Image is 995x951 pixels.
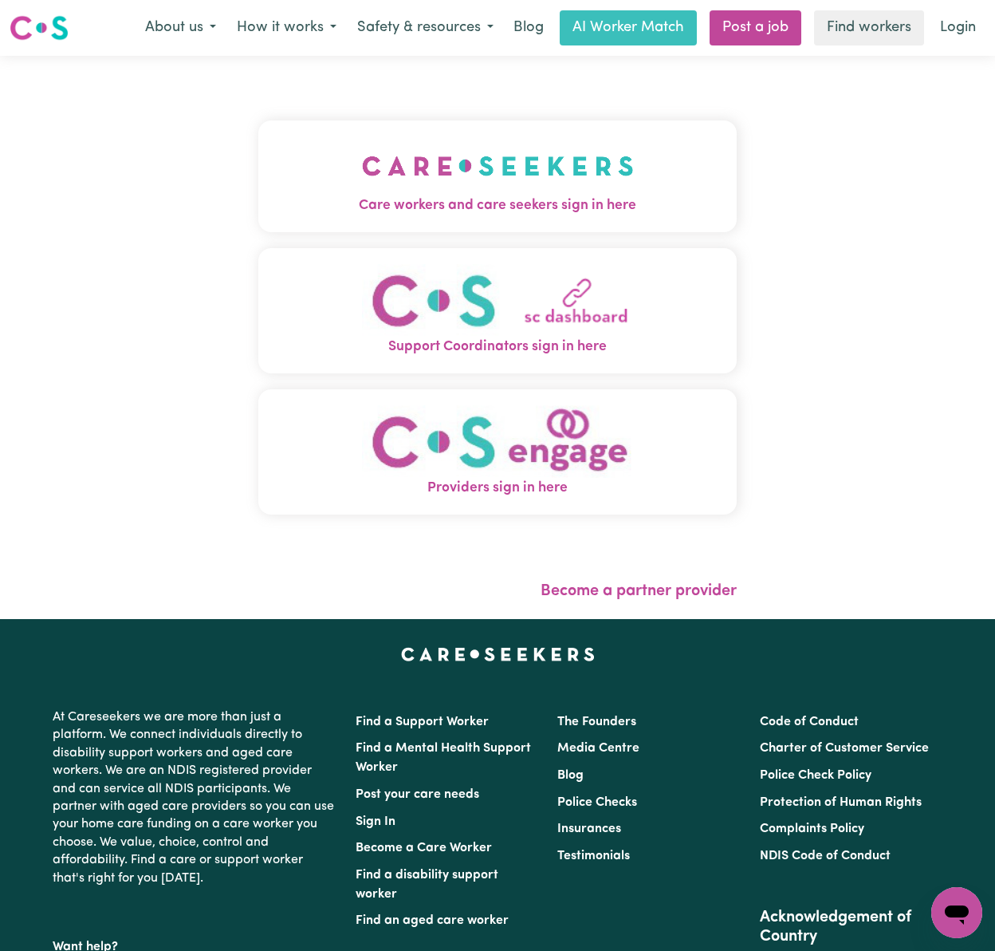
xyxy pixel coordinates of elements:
a: Police Check Policy [760,769,871,782]
a: Insurances [557,823,621,835]
h2: Acknowledgement of Country [760,908,942,946]
button: Providers sign in here [258,389,737,515]
span: Support Coordinators sign in here [258,337,737,357]
a: Media Centre [557,742,639,755]
a: Careseekers home page [401,648,595,661]
a: Find a Support Worker [356,716,489,728]
a: The Founders [557,716,636,728]
a: Careseekers logo [10,10,69,46]
a: NDIS Code of Conduct [760,850,891,862]
img: Careseekers logo [10,14,69,42]
a: AI Worker Match [560,10,697,45]
button: How it works [226,11,347,45]
a: Post a job [710,10,801,45]
button: Support Coordinators sign in here [258,248,737,373]
a: Post your care needs [356,788,479,801]
button: About us [135,11,226,45]
p: At Careseekers we are more than just a platform. We connect individuals directly to disability su... [53,702,336,894]
iframe: Button to launch messaging window [931,887,982,938]
a: Blog [557,769,584,782]
a: Find a Mental Health Support Worker [356,742,531,774]
a: Sign In [356,815,395,828]
a: Complaints Policy [760,823,864,835]
button: Care workers and care seekers sign in here [258,120,737,232]
a: Protection of Human Rights [760,796,922,809]
a: Code of Conduct [760,716,859,728]
a: Police Checks [557,796,637,809]
span: Providers sign in here [258,478,737,499]
a: Find an aged care worker [356,914,509,927]
a: Find a disability support worker [356,869,498,901]
span: Care workers and care seekers sign in here [258,195,737,216]
a: Login [930,10,985,45]
button: Safety & resources [347,11,504,45]
a: Find workers [814,10,924,45]
a: Testimonials [557,850,630,862]
a: Become a Care Worker [356,842,492,854]
a: Blog [504,10,553,45]
a: Become a partner provider [541,583,737,599]
a: Charter of Customer Service [760,742,929,755]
